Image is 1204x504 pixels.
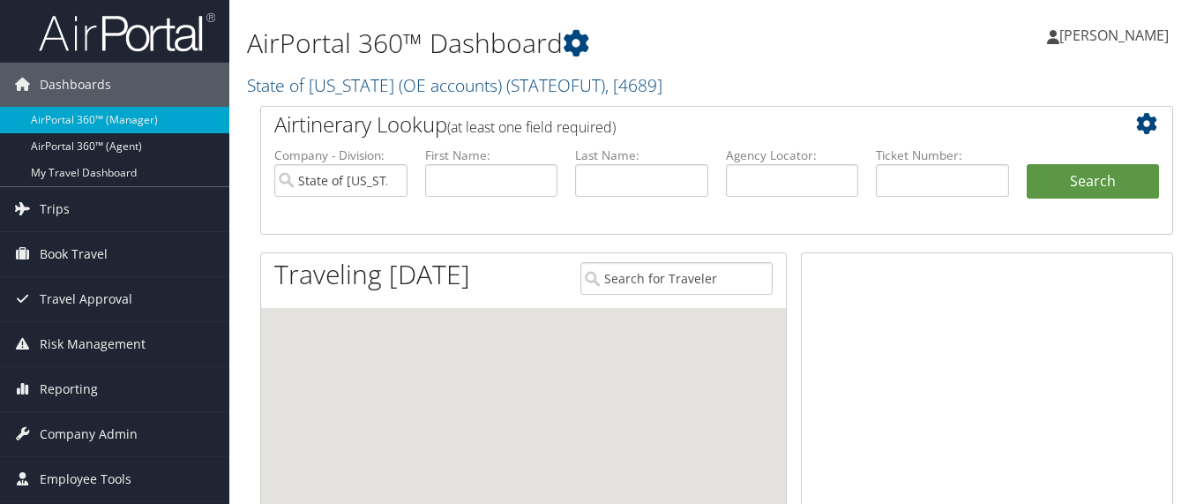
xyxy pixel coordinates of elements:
[247,73,662,97] a: State of [US_STATE] (OE accounts)
[39,11,215,53] img: airportal-logo.png
[605,73,662,97] span: , [ 4689 ]
[425,147,558,164] label: First Name:
[1027,164,1160,199] button: Search
[40,367,98,411] span: Reporting
[1047,9,1186,62] a: [PERSON_NAME]
[575,147,708,164] label: Last Name:
[40,63,111,107] span: Dashboards
[876,147,1009,164] label: Ticket Number:
[247,25,873,62] h1: AirPortal 360™ Dashboard
[40,232,108,276] span: Book Travel
[40,457,131,501] span: Employee Tools
[726,147,859,164] label: Agency Locator:
[580,262,773,295] input: Search for Traveler
[40,187,70,231] span: Trips
[40,412,138,456] span: Company Admin
[274,256,470,293] h1: Traveling [DATE]
[447,117,616,137] span: (at least one field required)
[274,109,1083,139] h2: Airtinerary Lookup
[40,322,146,366] span: Risk Management
[40,277,132,321] span: Travel Approval
[506,73,605,97] span: ( STATEOFUT )
[1059,26,1169,45] span: [PERSON_NAME]
[274,147,408,164] label: Company - Division:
